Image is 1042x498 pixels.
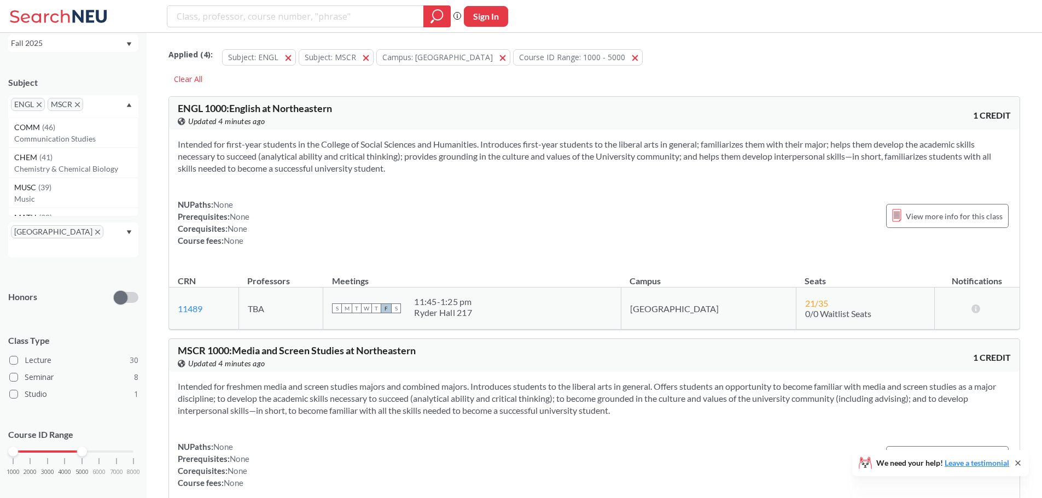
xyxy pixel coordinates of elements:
[323,264,621,288] th: Meetings
[224,478,243,488] span: None
[342,303,352,313] span: M
[8,291,37,303] p: Honors
[230,454,249,464] span: None
[75,102,80,107] svg: X to remove pill
[430,9,444,24] svg: magnifying glass
[621,288,796,330] td: [GEOGRAPHIC_DATA]
[299,49,374,66] button: Subject: MSCR
[178,380,1011,417] section: Intended for freshmen media and screen studies majors and combined majors. Introduces students to...
[362,303,371,313] span: W
[178,303,202,314] a: 11489
[11,37,125,49] div: Fall 2025
[126,42,132,46] svg: Dropdown arrow
[14,181,38,194] span: MUSC
[8,34,138,52] div: Fall 2025Dropdown arrow
[188,115,265,127] span: Updated 4 minutes ago
[92,469,106,475] span: 6000
[621,264,796,288] th: Campus
[332,303,342,313] span: S
[14,163,138,174] p: Chemistry & Chemical Biology
[391,303,401,313] span: S
[414,296,472,307] div: 11:45 - 1:25 pm
[24,469,37,475] span: 2000
[945,458,1009,467] a: Leave a testimonial
[305,52,356,62] span: Subject: MSCR
[14,194,138,204] p: Music
[48,98,83,111] span: MSCRX to remove pill
[9,387,138,401] label: Studio
[39,213,52,222] span: ( 38 )
[14,121,42,133] span: COMM
[178,198,249,247] div: NUPaths: Prerequisites: Corequisites: Course fees:
[973,351,1011,364] span: 1 CREDIT
[178,138,1011,174] section: Intended for first-year students in the College of Social Sciences and Humanities. Introduces fir...
[110,469,123,475] span: 7000
[8,95,138,118] div: ENGLX to remove pillMSCRX to remove pillDropdown arrowCOMM(46)Communication StudiesCHEM(41)Chemis...
[11,225,103,238] span: [GEOGRAPHIC_DATA]X to remove pill
[42,122,55,132] span: ( 46 )
[130,354,138,366] span: 30
[238,288,323,330] td: TBA
[876,459,1009,467] span: We need your help!
[178,344,416,356] span: MSCR 1000 : Media and Screen Studies at Northeastern
[213,442,233,452] span: None
[9,370,138,384] label: Seminar
[75,469,89,475] span: 5000
[423,5,451,27] div: magnifying glass
[935,264,1020,288] th: Notifications
[973,109,1011,121] span: 1 CREDIT
[906,209,1003,223] span: View more info for this class
[7,469,20,475] span: 1000
[14,212,39,224] span: MATH
[414,307,472,318] div: Ryder Hall 217
[39,153,53,162] span: ( 41 )
[230,212,249,221] span: None
[228,466,247,476] span: None
[127,469,140,475] span: 8000
[168,49,213,61] span: Applied ( 4 ):
[126,103,132,107] svg: Dropdown arrow
[14,151,39,163] span: CHEM
[381,303,391,313] span: F
[238,264,323,288] th: Professors
[168,71,208,87] div: Clear All
[805,308,871,319] span: 0/0 Waitlist Seats
[134,388,138,400] span: 1
[371,303,381,313] span: T
[178,102,332,114] span: ENGL 1000 : English at Northeastern
[519,52,625,62] span: Course ID Range: 1000 - 5000
[41,469,54,475] span: 3000
[8,222,138,257] div: [GEOGRAPHIC_DATA]X to remove pillDropdown arrow
[176,7,416,26] input: Class, professor, course number, "phrase"
[228,224,247,233] span: None
[188,358,265,370] span: Updated 4 minutes ago
[126,230,132,235] svg: Dropdown arrow
[513,49,643,66] button: Course ID Range: 1000 - 5000
[8,77,138,89] div: Subject
[222,49,296,66] button: Subject: ENGL
[58,469,71,475] span: 4000
[228,52,278,62] span: Subject: ENGL
[805,298,828,308] span: 21 / 35
[376,49,510,66] button: Campus: [GEOGRAPHIC_DATA]
[9,353,138,367] label: Lecture
[382,52,493,62] span: Campus: [GEOGRAPHIC_DATA]
[464,6,508,27] button: Sign In
[11,98,45,111] span: ENGLX to remove pill
[14,133,138,144] p: Communication Studies
[178,441,249,489] div: NUPaths: Prerequisites: Corequisites: Course fees:
[8,429,138,441] p: Course ID Range
[213,200,233,209] span: None
[37,102,42,107] svg: X to remove pill
[178,275,196,287] div: CRN
[796,264,934,288] th: Seats
[224,236,243,245] span: None
[95,230,100,235] svg: X to remove pill
[38,183,51,192] span: ( 39 )
[8,335,138,347] span: Class Type
[134,371,138,383] span: 8
[352,303,362,313] span: T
